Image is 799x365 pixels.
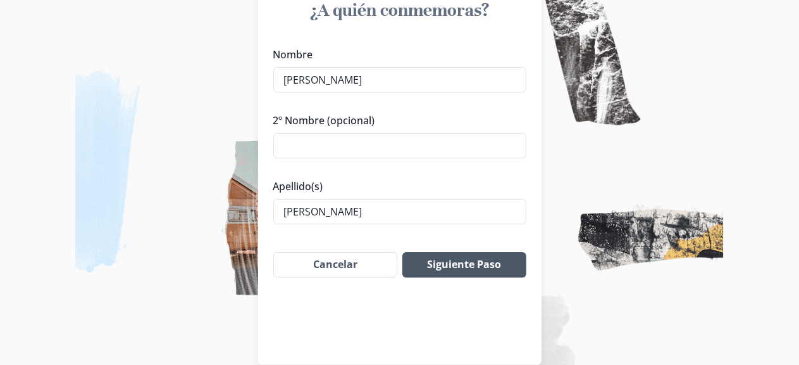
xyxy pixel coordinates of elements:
[273,252,398,278] button: Cancelar
[273,113,519,128] label: 2º Nombre (opcional)
[402,252,526,278] button: Siguiente Paso
[273,47,519,62] label: Nombre
[273,179,519,194] label: Apellido(s)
